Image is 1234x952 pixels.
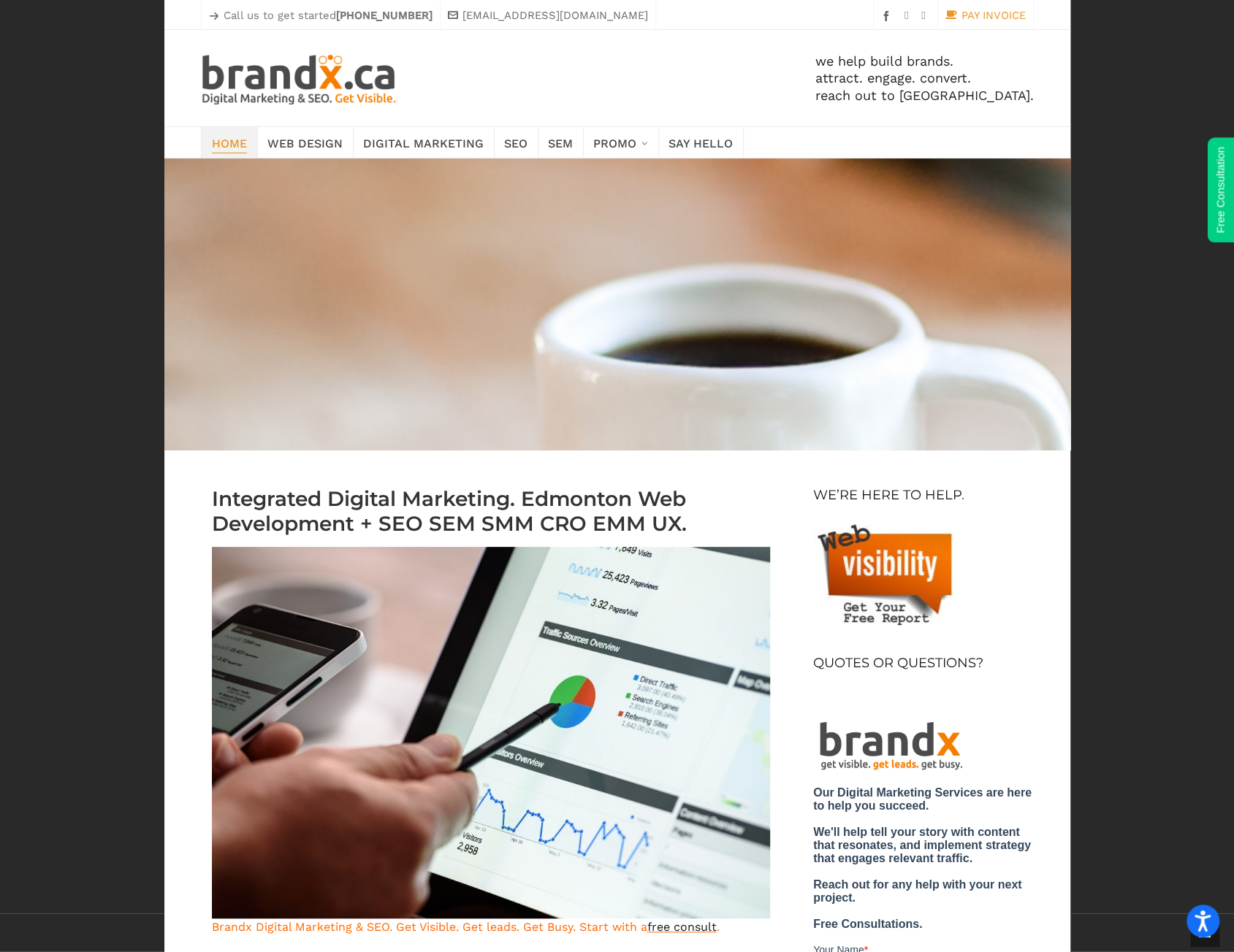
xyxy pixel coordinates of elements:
[583,127,659,158] a: Promo
[201,127,258,158] a: Home
[813,486,964,504] h4: We’re Here To Help.
[881,10,896,21] a: facebook
[945,7,1026,24] a: PAY INVOICE
[593,132,636,153] span: Promo
[504,132,528,153] span: SEO
[212,918,770,936] p: Brandx Digital Marketing & SEO. Get Visible. Get leads. Get Busy. Start with a .
[212,486,770,536] h1: Integrated Digital Marketing. Edmonton Web Development + SEO SEM SMM CRO EMM UX.
[647,920,717,934] a: free consult
[658,127,744,158] a: Say Hello
[548,132,573,153] span: SEM
[363,132,484,153] span: Digital Marketing
[201,52,399,104] img: Edmonton SEO. SEM. Web Design. Print. Brandx Digital Marketing & SEO
[212,132,247,153] span: Home
[813,654,983,672] h4: Quotes Or Questions?
[267,132,343,153] span: Web Design
[904,10,913,22] a: instagram
[398,30,1033,126] div: we help build brands. attract. engage. convert. reach out to [GEOGRAPHIC_DATA].
[921,10,929,22] a: twitter
[353,127,495,158] a: Digital Marketing
[669,132,733,153] span: Say Hello
[494,127,538,158] a: SEO
[257,127,354,158] a: Web Design
[538,127,584,158] a: SEM
[336,9,433,22] strong: [PHONE_NUMBER]
[813,518,967,625] img: We're here to help you succeed. Get started!
[212,547,770,918] img: edmonton digital marketing company, web design, search and ppc marketing
[448,7,648,24] a: [EMAIL_ADDRESS][DOMAIN_NAME]
[209,7,433,24] p: Call us to get started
